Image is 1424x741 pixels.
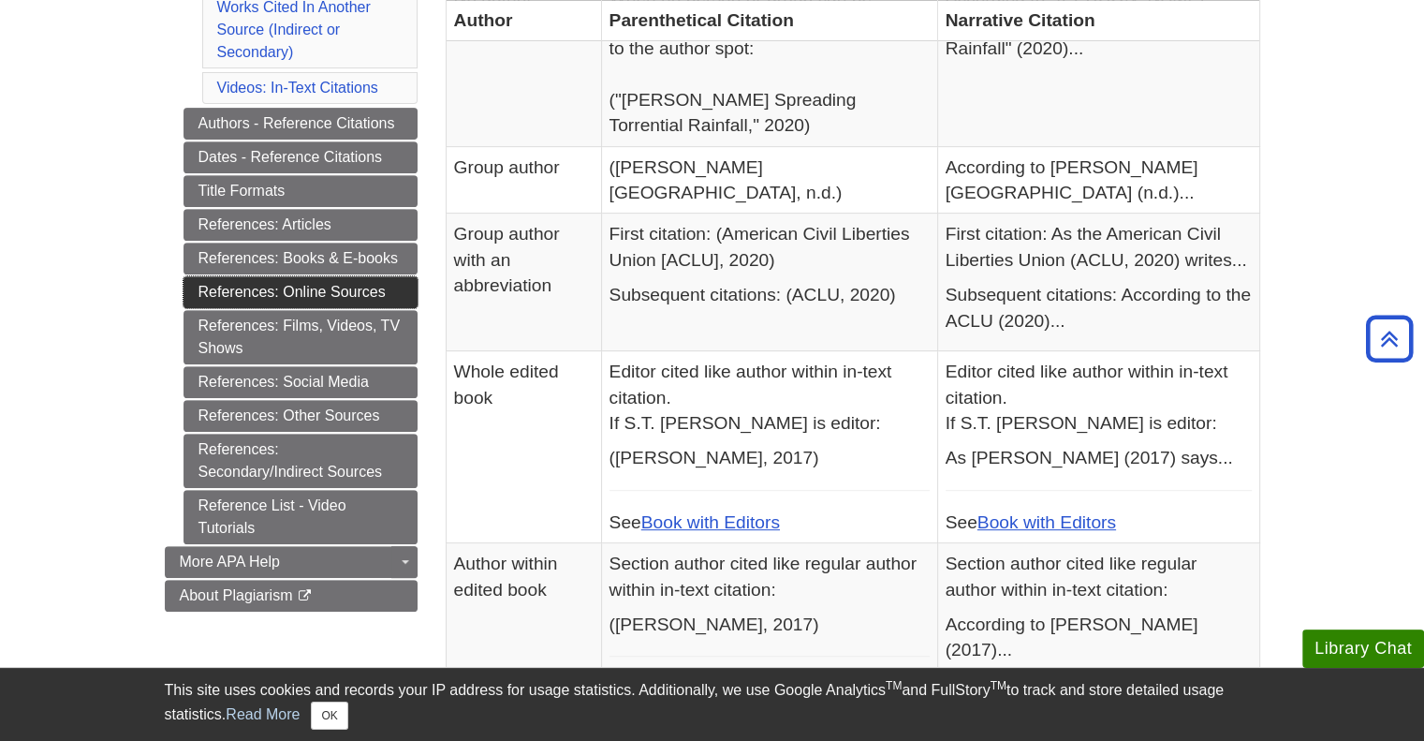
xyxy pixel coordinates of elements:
[184,434,418,488] a: References: Secondary/Indirect Sources
[609,551,930,602] p: Section author cited like regular author within in-text citation:
[165,546,418,578] a: More APA Help
[609,612,930,637] p: ([PERSON_NAME], 2017)
[446,214,601,351] td: Group author with an abbreviation
[609,221,930,273] p: First citation: (American Civil Liberties Union [ACLU], 2020)
[609,359,930,436] p: Editor cited like author within in-text citation. If S.T. [PERSON_NAME] is editor:
[609,282,930,307] p: Subsequent citations: (ACLU, 2020)
[946,282,1252,333] p: Subsequent citations: According to the ACLU (2020)...
[446,146,601,214] td: Group author
[184,141,418,173] a: Dates - Reference Citations
[184,108,418,140] a: Authors - Reference Citations
[184,490,418,544] a: Reference List - Video Tutorials
[1359,326,1419,351] a: Back to Top
[226,706,300,722] a: Read More
[165,580,418,612] a: About Plagiarism
[601,351,937,543] td: See
[311,702,347,730] button: Close
[184,175,418,207] a: Title Formats
[180,554,280,570] span: More APA Help
[184,310,418,364] a: References: Films, Videos, TV Shows
[977,512,1116,532] a: Book with Editors
[217,80,378,96] a: Videos: In-Text Citations
[446,351,601,543] td: Whole edited book
[946,551,1252,602] p: Section author cited like regular author within in-text citation:
[601,543,937,735] td: See
[886,679,902,692] sup: TM
[601,146,937,214] td: ([PERSON_NAME][GEOGRAPHIC_DATA], n.d.)
[184,276,418,308] a: References: Online Sources
[946,359,1252,436] p: Editor cited like author within in-text citation. If S.T. [PERSON_NAME] is editor:
[946,445,1252,470] p: As [PERSON_NAME] (2017) says...
[446,543,601,735] td: Author within edited book
[184,243,418,274] a: References: Books & E-books
[184,400,418,432] a: References: Other Sources
[297,590,313,602] i: This link opens in a new window
[184,209,418,241] a: References: Articles
[184,366,418,398] a: References: Social Media
[937,543,1259,735] td: See
[937,351,1259,543] td: See
[946,612,1252,663] p: According to [PERSON_NAME] (2017)...
[641,512,780,532] a: Book with Editors
[180,587,293,603] span: About Plagiarism
[165,679,1260,730] div: This site uses cookies and records your IP address for usage statistics. Additionally, we use Goo...
[991,679,1006,692] sup: TM
[1302,630,1424,668] button: Library Chat
[946,221,1252,273] p: First citation: As the American Civil Liberties Union (ACLU, 2020) writes...
[937,146,1259,214] td: According to [PERSON_NAME][GEOGRAPHIC_DATA] (n.d.)...
[609,445,930,470] p: ([PERSON_NAME], 2017)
